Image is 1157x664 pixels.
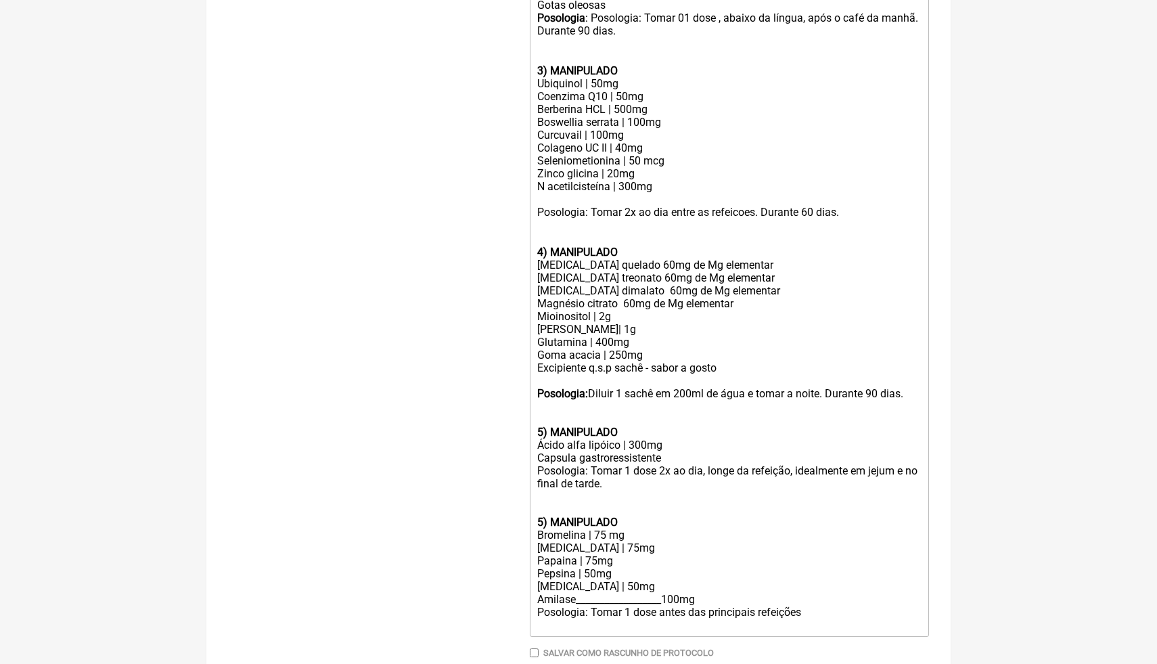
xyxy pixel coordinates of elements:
div: [MEDICAL_DATA] dimalato 60mg de Mg elementar [537,284,922,297]
div: Magnésio citrato 60mg de Mg elementar [537,297,922,310]
div: Amilase__________________100mg [537,593,922,606]
div: Berberina HCL | 500mg [537,103,922,116]
div: Excipiente q.s.p sachê - sabor a gosto [537,361,922,374]
div: Zinco glicina | 20mg [537,167,922,180]
div: Papaina | 75mg [537,554,922,567]
strong: Posologia [537,12,585,24]
div: [MEDICAL_DATA] treonato 60mg de Mg elementar [537,271,922,284]
div: Seleniometionina | 50 mcg [537,154,922,167]
div: Posologia: Tomar 1 dose 2x ao dia, longe da refeição, idealmente em jejum e no final de tarde. [537,464,922,529]
div: [MEDICAL_DATA] | 50mg [537,580,922,593]
div: Colageno UC II | 40mg [537,141,922,154]
div: Diluir 1 sachê em 200ml de água e tomar a noite. Durante 90 dias. [537,374,922,439]
label: Salvar como rascunho de Protocolo [543,648,714,658]
div: Boswellia serrata | 100mg [537,116,922,129]
strong: 5) MANIPULADO [537,516,618,529]
strong: Posologia: [537,387,588,400]
div: ㅤ [537,219,922,259]
div: Bromelina | 75 mg [537,529,922,541]
div: [MEDICAL_DATA] | 75mg [537,541,922,554]
div: Ácido alfa lipóico | 300mg [537,439,922,451]
div: Ubiquinol | 50mg [537,77,922,90]
div: Posologia: Tomar 1 dose antes das principais refeições [537,606,922,619]
strong: 5) MANIPULADO [537,426,618,439]
div: Coenzima Q10 | 50mg [537,90,922,103]
div: Pepsina | 50mg [537,567,922,580]
div: Posologia: Tomar 2x ao dia entre as refeicoes. Durante 60 dias. [537,206,922,219]
div: : Posologia: Tomar 01 dose , abaixo da língua, após o café da manhã. Durante 90 dias. ㅤ [537,12,922,64]
div: Curcuvail | 100mg [537,129,922,141]
div: Mioinositol | 2g [PERSON_NAME]| 1g Glutamina | 400mg Goma acacia | 250mg [537,310,922,361]
div: [MEDICAL_DATA] quelado 60mg de Mg elementar [537,259,922,271]
div: N acetilcisteína | 300mg [537,180,922,193]
strong: 4) MANIPULADO [537,246,618,259]
strong: 3) MANIPULADO [537,64,618,77]
div: Capsula gastroressistente [537,451,922,464]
